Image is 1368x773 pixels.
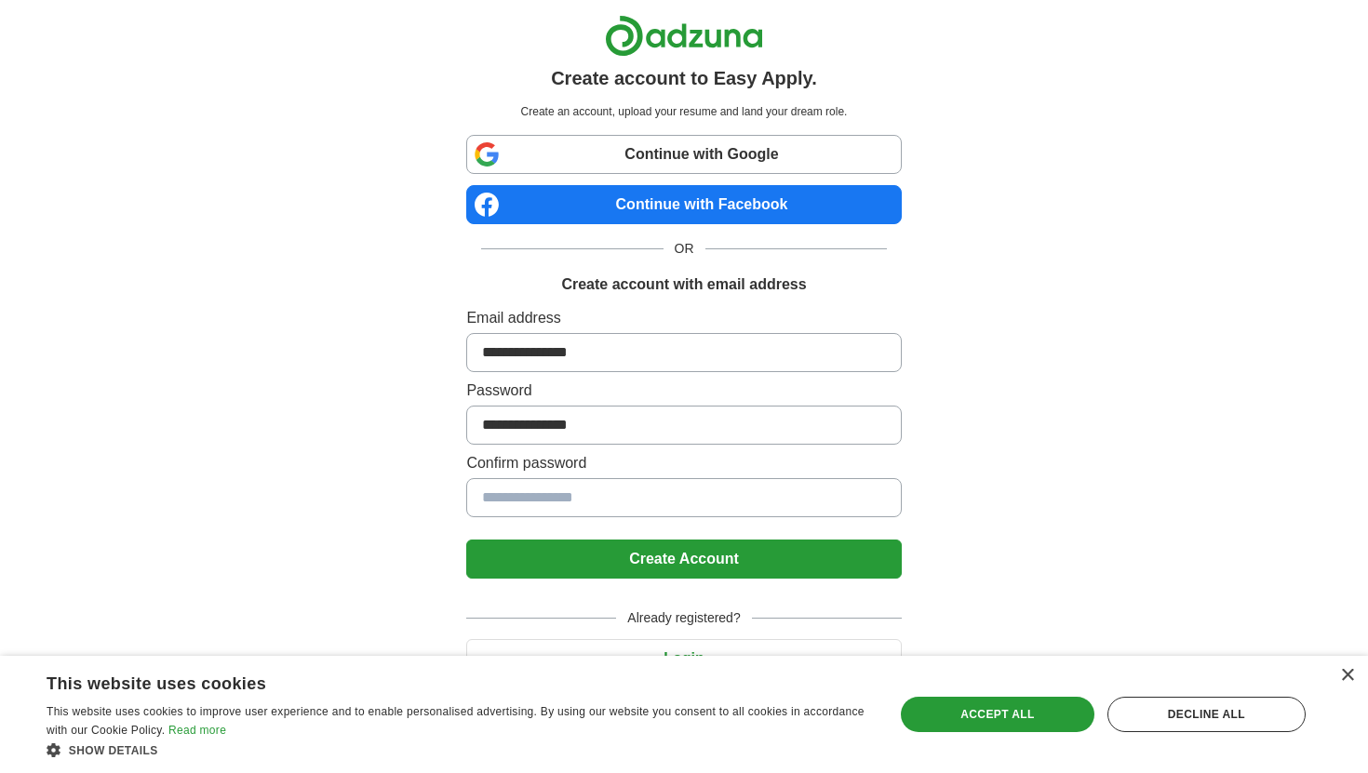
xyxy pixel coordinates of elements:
[47,705,865,737] span: This website uses cookies to improve user experience and to enable personalised advertising. By u...
[466,135,901,174] a: Continue with Google
[901,697,1094,732] div: Accept all
[616,608,751,628] span: Already registered?
[1340,669,1354,683] div: Close
[470,103,897,120] p: Create an account, upload your resume and land your dream role.
[466,185,901,224] a: Continue with Facebook
[47,740,869,759] div: Show details
[466,639,901,678] button: Login
[466,540,901,579] button: Create Account
[664,239,705,259] span: OR
[561,273,806,296] h1: Create account with email address
[605,15,763,57] img: Adzuna logo
[466,452,901,474] label: Confirm password
[466,307,901,329] label: Email address
[1107,697,1306,732] div: Decline all
[69,744,158,757] span: Show details
[466,380,901,402] label: Password
[551,64,817,92] h1: Create account to Easy Apply.
[466,650,901,666] a: Login
[168,724,226,737] a: Read more, opens a new window
[47,667,823,695] div: This website uses cookies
